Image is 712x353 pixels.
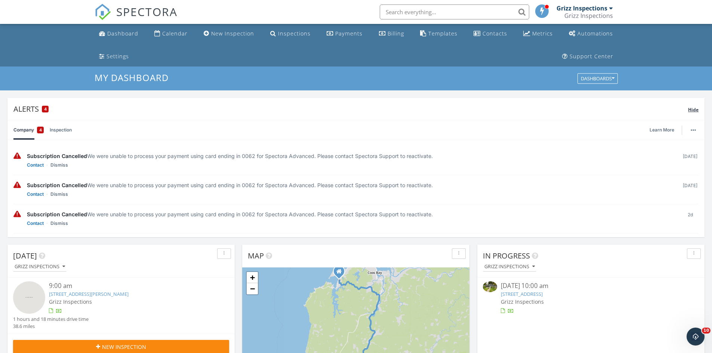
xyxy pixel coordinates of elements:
a: Templates [417,27,460,41]
a: Dismiss [50,161,68,169]
a: Metrics [520,27,556,41]
a: Settings [96,50,132,64]
iframe: Intercom live chat [687,328,705,346]
div: [DATE] 10:00 am [501,281,681,291]
a: Contacts [471,27,510,41]
div: Dashboards [581,76,614,81]
div: We were unable to process your payment using card ending in 0062 for Spectora Advanced. Please co... [27,210,676,218]
a: Billing [376,27,407,41]
div: Automations [577,30,613,37]
a: [STREET_ADDRESS] [501,291,543,297]
div: 9:00 am [49,281,211,291]
a: [STREET_ADDRESS][PERSON_NAME] [49,291,129,297]
a: [DATE] 10:00 am [STREET_ADDRESS] Grizz Inspections [483,281,699,315]
span: Subscription Cancelled [27,182,87,188]
div: We were unable to process your payment using card ending in 0062 for Spectora Advanced. Please co... [27,152,676,160]
a: Contact [27,191,44,198]
span: Subscription Cancelled [27,153,87,159]
div: Calendar [162,30,188,37]
img: warning-336e3c8b2db1497d2c3c.svg [13,210,21,218]
a: Contact [27,161,44,169]
span: Hide [688,106,699,113]
button: Dashboards [577,74,618,84]
div: Billing [388,30,404,37]
a: Dismiss [50,191,68,198]
a: Calendar [151,27,191,41]
div: We were unable to process your payment using card ending in 0062 for Spectora Advanced. Please co... [27,181,676,189]
span: [DATE] [13,251,37,261]
a: Inspection [50,120,72,140]
a: Contact [27,220,44,227]
span: My Dashboard [95,71,169,84]
div: Payments [335,30,363,37]
img: The Best Home Inspection Software - Spectora [95,4,111,20]
input: Search everything... [380,4,529,19]
div: Grizz Inspections [564,12,613,19]
a: Support Center [559,50,616,64]
button: Grizz Inspections [483,262,536,272]
a: New Inspection [201,27,257,41]
button: Grizz Inspections [13,262,67,272]
a: Payments [324,27,366,41]
a: Learn More [650,126,679,134]
span: 10 [702,328,711,334]
div: [DATE] [682,152,699,169]
a: 9:00 am [STREET_ADDRESS][PERSON_NAME] Grizz Inspections 1 hours and 18 minutes drive time 38.6 miles [13,281,229,330]
span: 4 [44,106,47,112]
div: Templates [428,30,457,37]
a: SPECTORA [95,10,178,26]
div: 1 hours and 18 minutes drive time [13,316,89,323]
div: Alerts [13,104,688,114]
a: Zoom in [247,272,258,283]
a: Company [13,120,44,140]
div: Support Center [570,53,613,60]
span: 4 [39,126,42,134]
span: Grizz Inspections [501,298,544,305]
div: Settings [107,53,129,60]
a: Zoom out [247,283,258,294]
img: warning-336e3c8b2db1497d2c3c.svg [13,152,21,160]
span: New Inspection [102,343,146,351]
div: Dashboard [107,30,138,37]
a: Dismiss [50,220,68,227]
div: Grizz Inspections [557,4,607,12]
span: Subscription Cancelled [27,211,87,217]
div: Grizz Inspections [15,264,65,269]
span: In Progress [483,251,530,261]
img: 9560214%2Fcover_photos%2FywZwQThS2uqa80vNT8Ko%2Fsmall.jpg [483,281,497,292]
span: SPECTORA [116,4,178,19]
a: Automations (Basic) [566,27,616,41]
div: Inspections [278,30,311,37]
a: Dashboard [96,27,141,41]
img: ellipsis-632cfdd7c38ec3a7d453.svg [691,129,696,131]
img: streetview [13,281,45,313]
div: Grizz Inspections [484,264,535,269]
div: [DATE] [682,181,699,198]
span: Map [248,251,264,261]
div: 90824 Windy Ln , Coos Bay OR 97420 [339,271,343,276]
span: Grizz Inspections [49,298,92,305]
div: Metrics [532,30,553,37]
a: Inspections [267,27,314,41]
img: warning-336e3c8b2db1497d2c3c.svg [13,181,21,189]
div: 2d [682,210,699,227]
div: Contacts [483,30,507,37]
div: 38.6 miles [13,323,89,330]
div: New Inspection [211,30,254,37]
